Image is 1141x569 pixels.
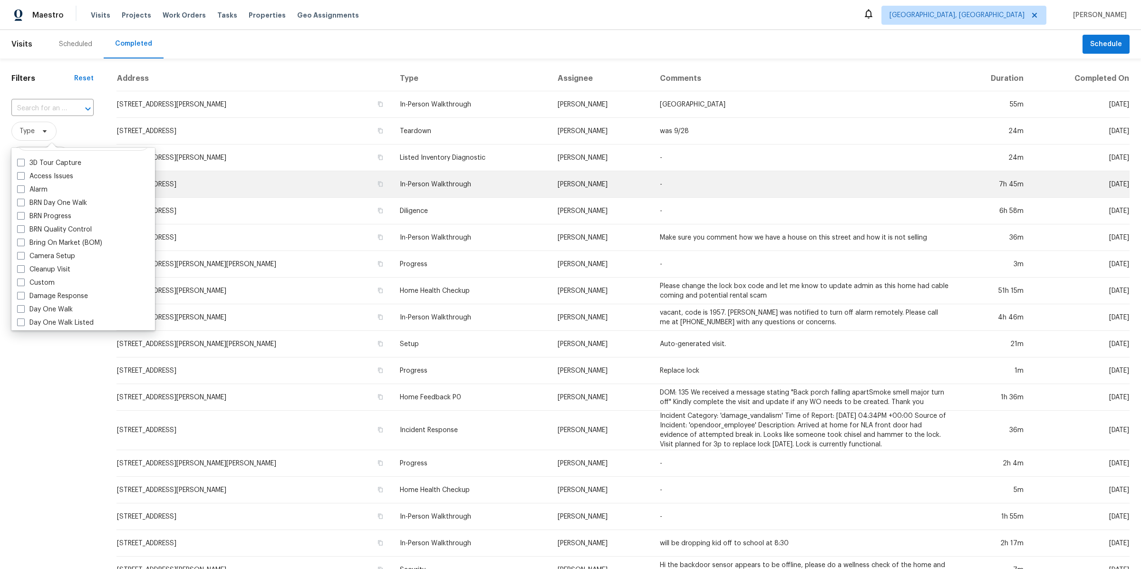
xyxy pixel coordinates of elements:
td: Home Feedback P0 [392,384,550,411]
td: Teardown [392,118,550,145]
td: In-Person Walkthrough [392,304,550,331]
label: Cleanup Visit [17,265,70,274]
td: Setup [392,331,550,357]
td: [PERSON_NAME] [550,91,652,118]
td: Replace lock [652,357,956,384]
td: In-Person Walkthrough [392,503,550,530]
button: Copy Address [376,126,385,135]
button: Copy Address [376,485,385,494]
td: Progress [392,450,550,477]
td: 24m [956,145,1031,171]
button: Copy Address [376,180,385,188]
td: 6h 58m [956,198,1031,224]
td: [PERSON_NAME] [550,530,652,557]
td: 36m [956,224,1031,251]
td: was 9/28 [652,118,956,145]
button: Open [81,102,95,116]
td: [PERSON_NAME] [550,503,652,530]
th: Address [116,66,392,91]
td: [STREET_ADDRESS] [116,411,392,450]
span: Geo Assignments [297,10,359,20]
td: [DATE] [1031,331,1130,357]
td: 55m [956,91,1031,118]
td: [PERSON_NAME] [550,384,652,411]
label: Damage Response [17,291,88,301]
span: Maestro [32,10,64,20]
td: [DATE] [1031,91,1130,118]
td: In-Person Walkthrough [392,530,550,557]
td: [PERSON_NAME] [550,118,652,145]
span: Projects [122,10,151,20]
label: Access Issues [17,172,73,181]
th: Type [392,66,550,91]
label: 3D Tour Capture [17,158,81,168]
td: 24m [956,118,1031,145]
th: Comments [652,66,956,91]
div: Scheduled [59,39,92,49]
td: [DATE] [1031,530,1130,557]
button: Copy Address [376,512,385,521]
td: 7h 45m [956,171,1031,198]
td: [PERSON_NAME] [550,411,652,450]
span: Tasks [217,12,237,19]
td: 1m [956,357,1031,384]
td: [PERSON_NAME] [550,450,652,477]
td: [GEOGRAPHIC_DATA] [652,91,956,118]
td: Incident Category: 'damage_vandalism' Time of Report: [DATE] 04:34PM +00:00 Source of Incident: '... [652,411,956,450]
td: Progress [392,357,550,384]
button: Schedule [1083,35,1130,54]
td: - [652,251,956,278]
td: 2h 17m [956,530,1031,557]
td: [DATE] [1031,450,1130,477]
td: [STREET_ADDRESS] [116,118,392,145]
td: Home Health Checkup [392,278,550,304]
td: - [652,198,956,224]
td: vacant, code is 1957. [PERSON_NAME] was notified to turn off alarm remotely. Please call me at [P... [652,304,956,331]
td: [DATE] [1031,477,1130,503]
td: [PERSON_NAME] [550,251,652,278]
label: BRN Day One Walk [17,198,87,208]
td: [STREET_ADDRESS][PERSON_NAME] [116,91,392,118]
td: [DATE] [1031,357,1130,384]
td: 36m [956,411,1031,450]
td: [STREET_ADDRESS] [116,198,392,224]
label: Day One Walk [17,305,73,314]
td: [STREET_ADDRESS] [116,224,392,251]
label: Day One Walk Listed [17,318,94,328]
button: Copy Address [376,459,385,467]
label: Alarm [17,185,48,194]
button: Copy Address [376,206,385,215]
td: [DATE] [1031,118,1130,145]
button: Copy Address [376,260,385,268]
td: Make sure you comment how we have a house on this street and how it is not selling [652,224,956,251]
label: BRN Progress [17,212,71,221]
td: In-Person Walkthrough [392,224,550,251]
td: - [652,477,956,503]
td: 1h 55m [956,503,1031,530]
td: Progress [392,251,550,278]
span: Visits [11,34,32,55]
td: [STREET_ADDRESS][PERSON_NAME] [116,145,392,171]
td: [STREET_ADDRESS][PERSON_NAME] [116,278,392,304]
td: [PERSON_NAME] [550,357,652,384]
td: [DATE] [1031,411,1130,450]
input: Search for an address... [11,101,67,116]
td: 1h 36m [956,384,1031,411]
td: - [652,145,956,171]
span: [GEOGRAPHIC_DATA], [GEOGRAPHIC_DATA] [890,10,1025,20]
td: [STREET_ADDRESS] [116,357,392,384]
td: - [652,450,956,477]
td: Listed Inventory Diagnostic [392,145,550,171]
td: [DATE] [1031,251,1130,278]
label: Custom [17,278,55,288]
label: Camera Setup [17,251,75,261]
td: [STREET_ADDRESS][PERSON_NAME] [116,304,392,331]
td: In-Person Walkthrough [392,171,550,198]
td: [DATE] [1031,224,1130,251]
td: 2h 4m [956,450,1031,477]
div: Completed [115,39,152,48]
td: [DATE] [1031,171,1130,198]
td: [PERSON_NAME] [550,224,652,251]
td: [STREET_ADDRESS][PERSON_NAME][PERSON_NAME] [116,251,392,278]
button: Copy Address [376,393,385,401]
